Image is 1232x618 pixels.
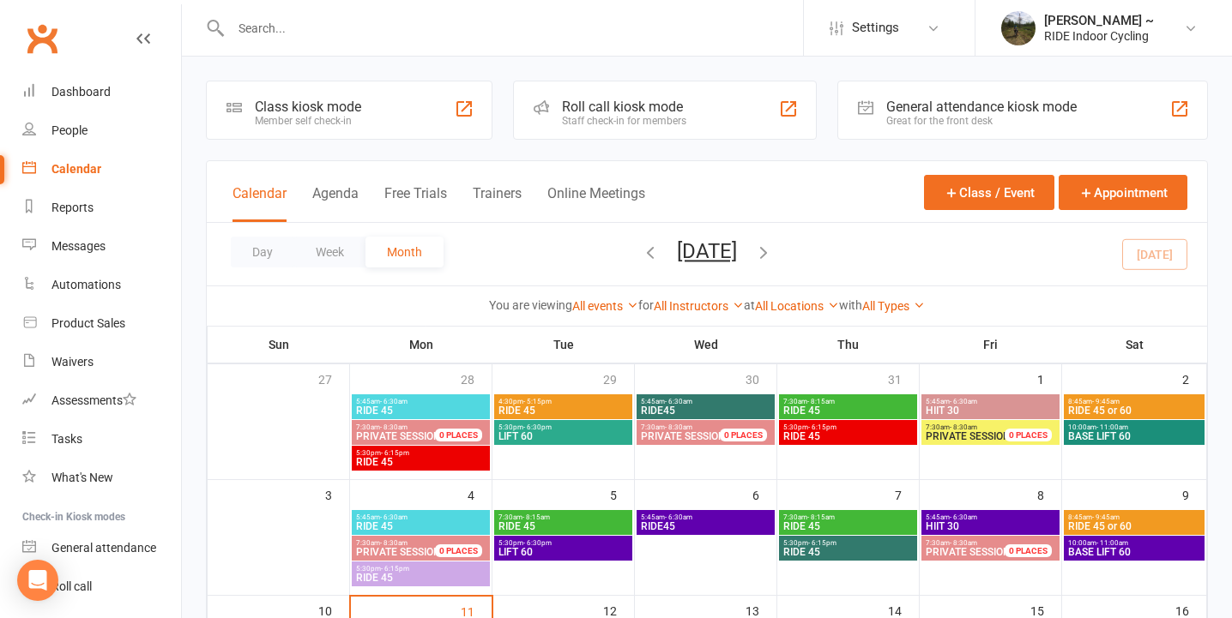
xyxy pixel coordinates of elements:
span: 5:45am [925,398,1056,405]
span: - 6:30pm [523,423,552,431]
span: - 6:30pm [523,539,552,547]
span: 7:30am [640,423,740,431]
span: - 6:30am [950,398,977,405]
th: Tue [492,327,635,363]
span: - 6:15pm [808,539,836,547]
a: People [22,111,181,150]
span: 5:45am [640,398,771,405]
div: Roll call kiosk mode [562,99,686,115]
button: Trainers [473,185,522,222]
span: 5:45am [925,513,1056,521]
div: 0 PLACES [1005,429,1052,441]
div: RIDE Indoor Cycling [1044,28,1154,44]
span: PRIVATE SESSION [926,430,1011,442]
span: HIIT 30 [925,521,1056,531]
a: Clubworx [21,17,63,60]
div: 0 PLACES [435,429,482,441]
a: Assessments [22,381,181,420]
span: 5:45am [640,513,771,521]
a: Messages [22,227,181,266]
div: 28 [461,364,492,393]
span: 5:30pm [498,423,629,431]
span: RIDE 45 [355,405,486,416]
span: RIDE 45 or 60 [1067,405,1201,416]
div: Roll call [51,579,92,593]
span: PRIVATE SESSION [641,430,726,442]
span: 10:00am [1067,423,1201,431]
div: 29 [603,364,634,393]
a: Reports [22,189,181,227]
span: PRIVATE SESSION [926,546,1011,558]
span: RIDE 45 [355,457,486,467]
span: BASE LIFT 60 [1067,431,1201,441]
strong: You are viewing [489,298,572,312]
span: LIFT 60 [498,547,629,557]
th: Wed [635,327,777,363]
div: Open Intercom Messenger [17,560,58,601]
a: Roll call [22,567,181,606]
div: 6 [752,480,776,508]
div: 31 [888,364,919,393]
button: Month [365,237,444,267]
div: 0 PLACES [1005,544,1052,557]
div: 8 [1037,480,1061,508]
th: Thu [777,327,920,363]
a: Dashboard [22,73,181,111]
strong: for [638,298,654,312]
span: - 5:15pm [523,398,552,405]
span: - 6:15pm [381,449,409,457]
span: PRIVATE SESSION [356,546,441,558]
div: 2 [1182,364,1206,393]
span: RIDE 45 [498,521,629,531]
div: Assessments [51,393,136,407]
span: 7:30am [355,539,456,547]
span: - 9:45am [1092,398,1120,405]
div: Automations [51,278,121,291]
span: 8:45am [1067,398,1201,405]
span: - 6:30am [665,513,692,521]
div: General attendance [51,541,156,555]
span: 10:00am [1067,539,1201,547]
a: General attendance kiosk mode [22,529,181,567]
span: RIDE 45 [782,547,914,557]
span: 5:30pm [355,565,486,573]
span: 7:30am [498,513,629,521]
div: Staff check-in for members [562,115,686,127]
span: 7:30am [355,423,456,431]
div: [PERSON_NAME] ~ [1044,13,1154,28]
th: Sun [208,327,350,363]
button: [DATE] [677,239,737,263]
span: - 6:30am [665,398,692,405]
span: LIFT 60 [498,431,629,441]
th: Sat [1062,327,1207,363]
button: Day [231,237,294,267]
span: RIDE45 [640,405,771,416]
a: All Types [862,299,925,313]
div: What's New [51,471,113,484]
span: BASE LIFT 60 [1067,547,1201,557]
div: 1 [1037,364,1061,393]
a: Tasks [22,420,181,459]
span: 7:30am [925,539,1025,547]
div: 30 [746,364,776,393]
strong: with [839,298,862,312]
button: Class / Event [924,175,1054,210]
span: RIDE 45 [782,431,914,441]
span: Settings [852,9,899,47]
span: - 8:15am [522,513,550,521]
span: RIDE45 [640,521,771,531]
button: Appointment [1059,175,1187,210]
span: - 11:00am [1096,423,1128,431]
span: RIDE 45 [355,521,486,531]
div: Class kiosk mode [255,99,361,115]
span: - 6:30am [950,513,977,521]
span: 7:30am [925,423,1025,431]
span: - 8:30am [950,423,977,431]
div: 4 [468,480,492,508]
div: 5 [610,480,634,508]
div: Member self check-in [255,115,361,127]
a: Waivers [22,343,181,381]
strong: at [744,298,755,312]
span: 8:45am [1067,513,1201,521]
div: Waivers [51,355,94,369]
